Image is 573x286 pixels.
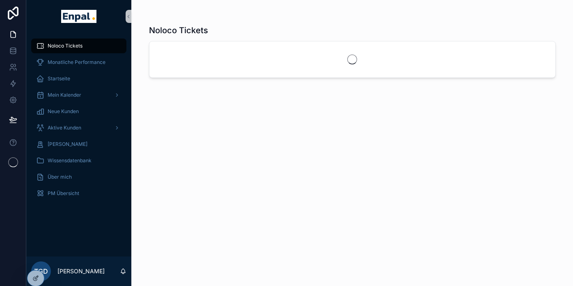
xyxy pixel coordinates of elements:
span: Neue Kunden [48,108,79,115]
span: Wissensdatenbank [48,157,92,164]
a: [PERSON_NAME] [31,137,126,152]
span: Monatliche Performance [48,59,105,66]
a: Wissensdatenbank [31,153,126,168]
span: Aktive Kunden [48,125,81,131]
span: TgD [34,266,48,276]
a: Startseite [31,71,126,86]
a: Noloco Tickets [31,39,126,53]
a: Mein Kalender [31,88,126,102]
h1: Noloco Tickets [149,25,208,36]
span: Startseite [48,75,70,82]
a: PM Übersicht [31,186,126,201]
span: Mein Kalender [48,92,81,98]
span: Noloco Tickets [48,43,83,49]
p: [PERSON_NAME] [57,267,105,275]
span: PM Übersicht [48,190,79,197]
span: Über mich [48,174,72,180]
img: App logo [61,10,96,23]
a: Aktive Kunden [31,120,126,135]
a: Neue Kunden [31,104,126,119]
div: scrollable content [26,33,131,211]
span: [PERSON_NAME] [48,141,87,148]
a: Monatliche Performance [31,55,126,70]
a: Über mich [31,170,126,184]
